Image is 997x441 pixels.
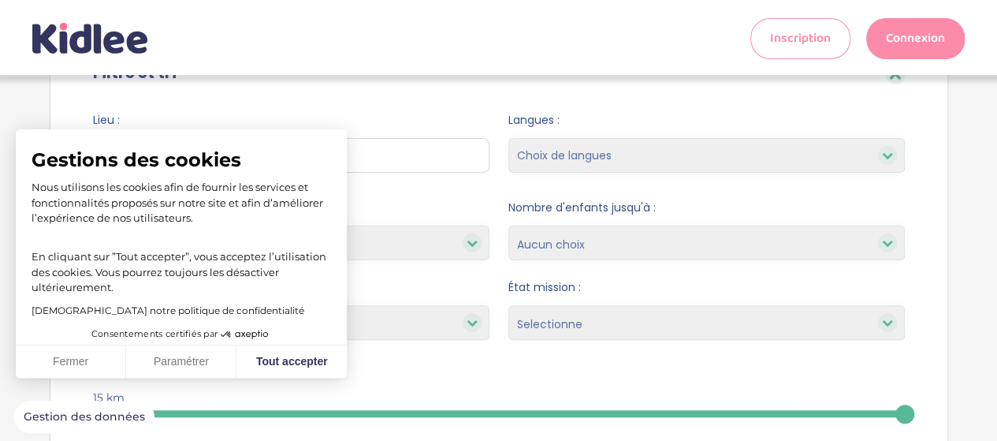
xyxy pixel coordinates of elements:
svg: Axeptio [221,311,268,358]
span: Gestions des cookies [32,148,331,172]
button: Fermer [16,346,126,379]
button: Paramétrer [126,346,236,379]
a: Connexion [866,18,965,59]
span: 15 km [93,390,125,406]
span: Consentements certifiés par [91,330,218,338]
span: Nombre d'enfants jusqu'à : [508,200,905,216]
span: Gestion des données [24,410,145,424]
a: [DEMOGRAPHIC_DATA] notre politique de confidentialité [32,305,304,316]
span: Rayon : [93,359,905,376]
span: Langues : [508,112,905,129]
a: Inscription [750,18,850,59]
button: Consentements certifiés par [84,324,279,345]
span: Lieu : [93,112,489,129]
p: Nous utilisons les cookies afin de fournir les services et fonctionnalités proposés sur notre sit... [32,180,331,226]
button: Fermer le widget sans consentement [14,401,154,434]
p: En cliquant sur ”Tout accepter”, vous acceptez l’utilisation des cookies. Vous pourrez toujours l... [32,234,331,296]
button: Tout accepter [236,346,347,379]
span: État mission : [508,279,905,296]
